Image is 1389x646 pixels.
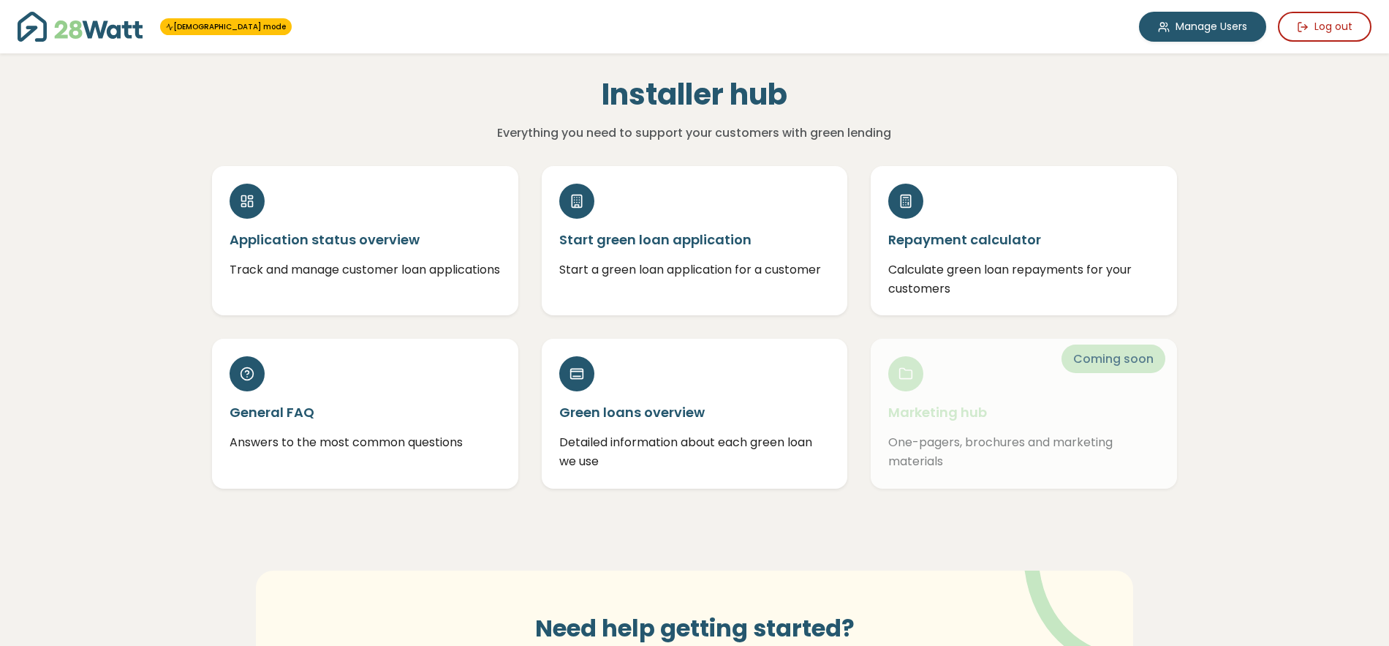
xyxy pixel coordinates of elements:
[166,21,286,32] a: [DEMOGRAPHIC_DATA] mode
[230,230,501,249] h5: Application status overview
[376,77,1012,112] h1: Installer hub
[888,403,1159,421] h5: Marketing hub
[376,124,1012,143] p: Everything you need to support your customers with green lending
[559,403,830,421] h5: Green loans overview
[395,615,994,642] h3: Need help getting started?
[888,260,1159,298] p: Calculate green loan repayments for your customers
[888,433,1159,470] p: One-pagers, brochures and marketing materials
[1139,12,1266,42] a: Manage Users
[230,260,501,279] p: Track and manage customer loan applications
[1278,12,1371,42] button: Log out
[18,12,143,42] img: 28Watt
[1061,345,1165,373] span: Coming soon
[160,18,292,35] span: You're in 28Watt mode - full access to all features!
[559,260,830,279] p: Start a green loan application for a customer
[230,433,501,452] p: Answers to the most common questions
[559,433,830,470] p: Detailed information about each green loan we use
[559,230,830,249] h5: Start green loan application
[230,403,501,421] h5: General FAQ
[888,230,1159,249] h5: Repayment calculator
